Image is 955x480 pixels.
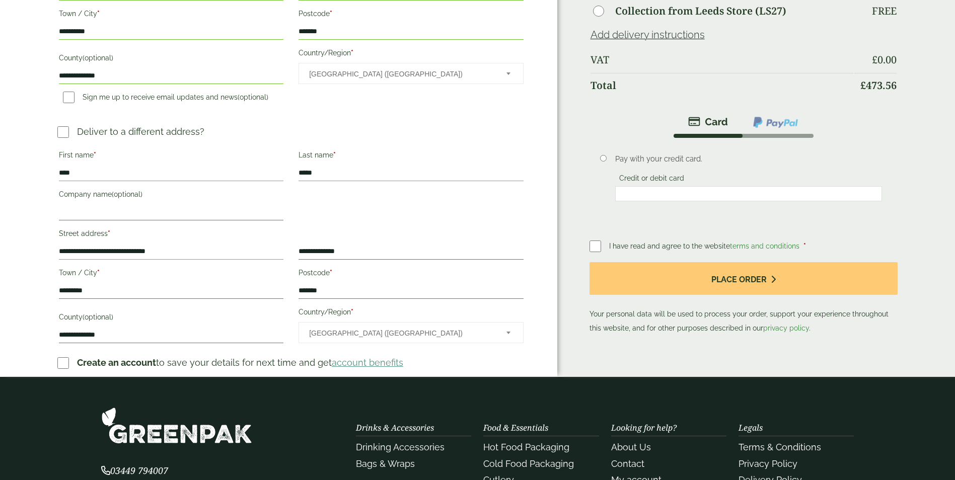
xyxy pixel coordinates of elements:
[872,5,897,17] p: Free
[77,357,156,368] strong: Create an account
[590,262,898,335] p: Your personal data will be used to process your order, support your experience throughout this we...
[752,116,799,129] img: ppcp-gateway.png
[739,458,797,469] a: Privacy Policy
[330,10,332,18] abbr: required
[763,324,809,332] a: privacy policy
[356,442,445,452] a: Drinking Accessories
[872,53,877,66] span: £
[299,322,523,343] span: Country/Region
[309,63,492,85] span: United Kingdom (UK)
[59,266,283,283] label: Town / City
[299,63,523,84] span: Country/Region
[618,189,879,198] iframe: Secure card payment input frame
[332,357,403,368] a: account benefits
[59,226,283,244] label: Street address
[59,148,283,165] label: First name
[739,442,821,452] a: Terms & Conditions
[299,305,523,322] label: Country/Region
[309,323,492,344] span: United Kingdom (UK)
[101,464,168,476] span: 03449 794007
[83,54,113,62] span: (optional)
[615,153,882,165] p: Pay with your credit card.
[591,48,854,72] th: VAT
[59,51,283,68] label: County
[112,190,142,198] span: (optional)
[611,458,644,469] a: Contact
[860,78,866,92] span: £
[611,442,651,452] a: About Us
[730,242,799,250] a: terms and conditions
[299,46,523,63] label: Country/Region
[590,262,898,295] button: Place order
[330,269,332,277] abbr: required
[59,7,283,24] label: Town / City
[108,229,110,237] abbr: required
[483,458,574,469] a: Cold Food Packaging
[356,458,415,469] a: Bags & Wraps
[860,78,897,92] bdi: 473.56
[803,242,806,250] abbr: required
[615,6,786,16] label: Collection from Leeds Store (LS27)
[591,73,854,98] th: Total
[299,7,523,24] label: Postcode
[609,242,801,250] span: I have read and agree to the website
[872,53,897,66] bdi: 0.00
[299,266,523,283] label: Postcode
[101,407,252,444] img: GreenPak Supplies
[59,93,272,104] label: Sign me up to receive email updates and news
[97,269,100,277] abbr: required
[688,116,728,128] img: stripe.png
[351,308,353,316] abbr: required
[63,92,75,103] input: Sign me up to receive email updates and news(optional)
[351,49,353,57] abbr: required
[591,29,705,41] a: Add delivery instructions
[83,313,113,321] span: (optional)
[59,187,283,204] label: Company name
[77,356,403,369] p: to save your details for next time and get
[97,10,100,18] abbr: required
[483,442,569,452] a: Hot Food Packaging
[615,174,688,185] label: Credit or debit card
[77,125,204,138] p: Deliver to a different address?
[299,148,523,165] label: Last name
[333,151,336,159] abbr: required
[238,93,268,101] span: (optional)
[94,151,96,159] abbr: required
[59,310,283,327] label: County
[101,466,168,476] a: 03449 794007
